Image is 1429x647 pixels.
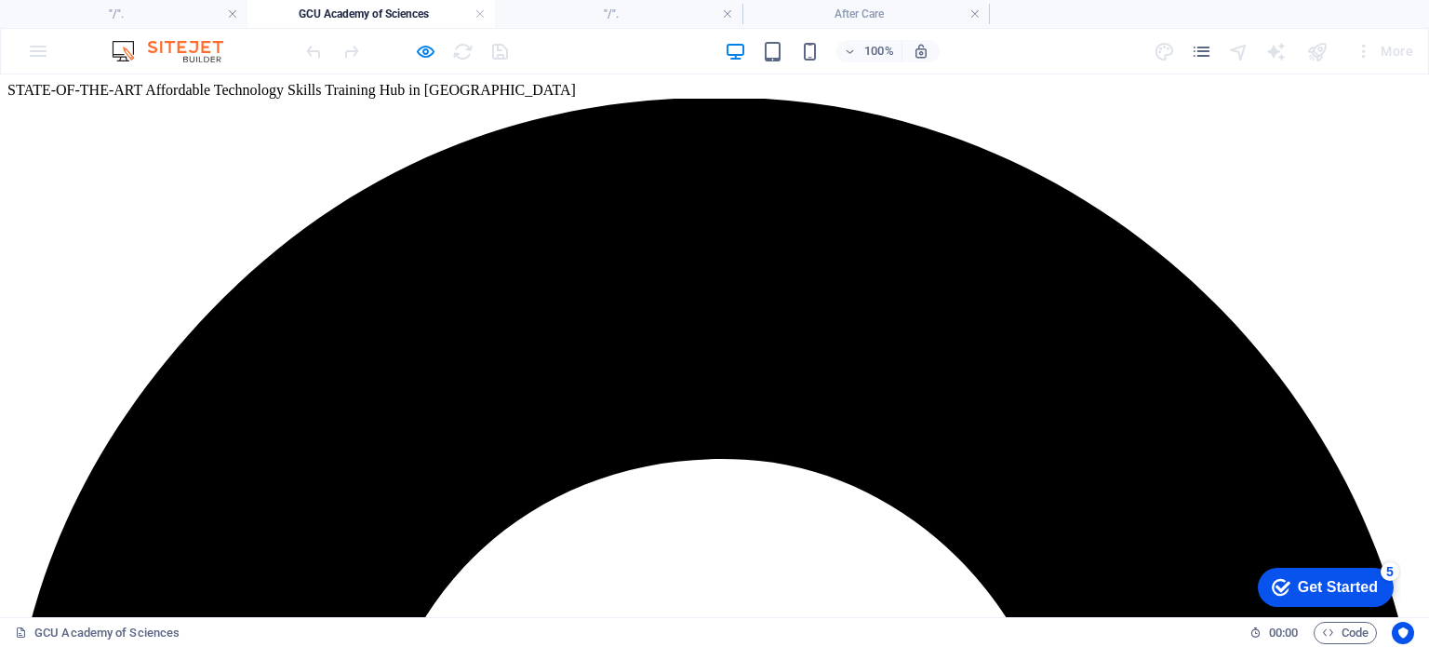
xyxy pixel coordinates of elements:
img: Editor Logo [107,40,247,62]
div: Get Started 5 items remaining, 0% complete [15,9,151,48]
span: Code [1322,622,1369,644]
button: pages [1191,40,1213,62]
h4: After Care [742,4,990,24]
i: Pages (Ctrl+Alt+S) [1191,41,1212,62]
button: 100% [836,40,902,62]
h6: Session time [1249,622,1299,644]
button: Code [1314,622,1377,644]
h4: GCU Academy of Sciences [247,4,495,24]
span: : [1282,626,1285,640]
h6: 100% [864,40,894,62]
div: 5 [138,4,156,22]
button: Usercentrics [1392,622,1414,644]
a: Click to cancel selection. Double-click to open Pages [15,622,180,644]
span: 00 00 [1269,622,1298,644]
h4: "/". [495,4,742,24]
i: On resize automatically adjust zoom level to fit chosen device. [913,43,929,60]
div: Get Started [55,20,135,37]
